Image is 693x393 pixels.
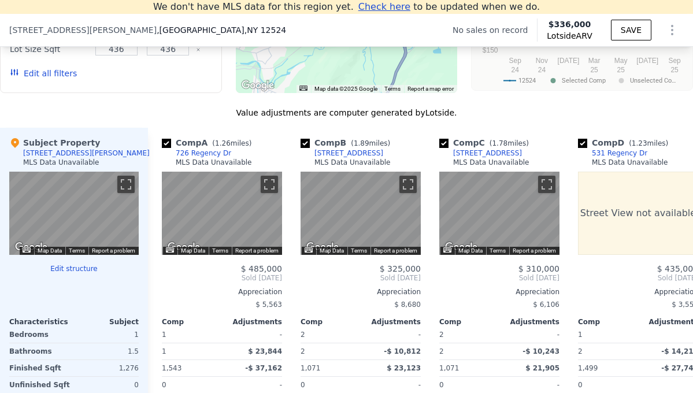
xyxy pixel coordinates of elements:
div: [STREET_ADDRESS][PERSON_NAME] [23,149,150,158]
div: Street View [9,172,139,255]
span: [STREET_ADDRESS][PERSON_NAME] [9,24,157,36]
span: Check here [358,1,410,12]
div: Appreciation [301,287,421,296]
span: 1.26 [215,139,231,147]
div: Map [162,172,282,255]
button: Map Data [320,247,344,255]
div: Subject Property [9,137,100,149]
div: Street View [162,172,282,255]
div: Adjustments [361,317,421,327]
div: Comp C [439,137,533,149]
div: 2 [439,343,497,359]
div: 2 [578,343,636,359]
div: Comp B [301,137,395,149]
span: Sold [DATE] [439,273,559,283]
button: Map Data [38,247,62,255]
a: Terms (opens in new tab) [384,86,401,92]
a: Report a map error [407,86,454,92]
div: No sales on record [453,24,537,36]
div: 1.5 [76,343,139,359]
div: Unfinished Sqft [9,377,72,393]
a: Open this area in Google Maps (opens a new window) [303,240,342,255]
div: Adjustments [222,317,282,327]
div: Lot Size Sqft [10,41,88,57]
span: $ 5,563 [255,301,282,309]
span: ( miles) [624,139,673,147]
span: Sold [DATE] [301,273,421,283]
div: Comp [301,317,361,327]
span: 1,543 [162,364,181,372]
text: Sep [668,57,681,65]
div: Comp [578,317,638,327]
text: 12524 [518,77,536,84]
div: Map [9,172,139,255]
div: Appreciation [162,287,282,296]
span: -$ 10,812 [384,347,421,355]
div: Appreciation [439,287,559,296]
div: [STREET_ADDRESS] [453,149,522,158]
div: 1 [162,343,220,359]
span: 0 [439,381,444,389]
text: Sep [509,57,522,65]
a: Terms (opens in new tab) [490,247,506,254]
a: Open this area in Google Maps (opens a new window) [442,240,480,255]
a: Open this area in Google Maps (opens a new window) [165,240,203,255]
span: 1 [578,331,583,339]
div: Map [301,172,421,255]
text: 24 [538,66,546,74]
span: $ 485,000 [241,264,282,273]
div: 531 Regency Dr [592,149,647,158]
span: $ 23,844 [248,347,282,355]
text: [DATE] [636,57,658,65]
span: $ 310,000 [518,264,559,273]
a: Report a problem [92,247,135,254]
text: $150 [483,46,498,54]
span: 1 [162,331,166,339]
button: Toggle fullscreen view [399,176,417,193]
div: Street View [439,172,559,255]
a: Report a problem [235,247,279,254]
span: -$ 37,162 [245,364,282,372]
div: Comp A [162,137,256,149]
img: Google [12,240,50,255]
span: $ 6,106 [533,301,559,309]
a: Terms (opens in new tab) [351,247,367,254]
button: Keyboard shortcuts [23,247,31,253]
button: Map Data [181,247,205,255]
span: 0 [301,381,305,389]
div: 2 [301,343,358,359]
span: 1,499 [578,364,598,372]
span: $336,000 [549,20,591,29]
button: Edit structure [9,264,139,273]
span: , [GEOGRAPHIC_DATA] [157,24,286,36]
img: Google [165,240,203,255]
span: 2 [301,331,305,339]
text: 25 [617,66,625,74]
text: Unselected Co… [630,77,676,84]
a: Open this area in Google Maps (opens a new window) [239,78,277,93]
span: Map data ©2025 Google [314,86,377,92]
span: , NY 12524 [244,25,286,35]
div: 726 Regency Dr [176,149,231,158]
span: 1.23 [632,139,647,147]
span: 0 [162,381,166,389]
text: Mar [588,57,601,65]
span: 1,071 [439,364,459,372]
img: Google [239,78,277,93]
div: MLS Data Unavailable [453,158,529,167]
button: Keyboard shortcuts [305,247,313,253]
text: May [614,57,628,65]
text: Nov [536,57,548,65]
button: SAVE [611,20,651,40]
div: Street View [301,172,421,255]
button: Keyboard shortcuts [166,247,174,253]
button: Toggle fullscreen view [117,176,135,193]
img: Google [442,240,480,255]
a: [STREET_ADDRESS] [301,149,383,158]
div: Comp [439,317,499,327]
div: 0 [76,377,139,393]
a: Terms (opens in new tab) [69,247,85,254]
span: ( miles) [485,139,533,147]
span: 1.89 [354,139,369,147]
div: - [363,327,421,343]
